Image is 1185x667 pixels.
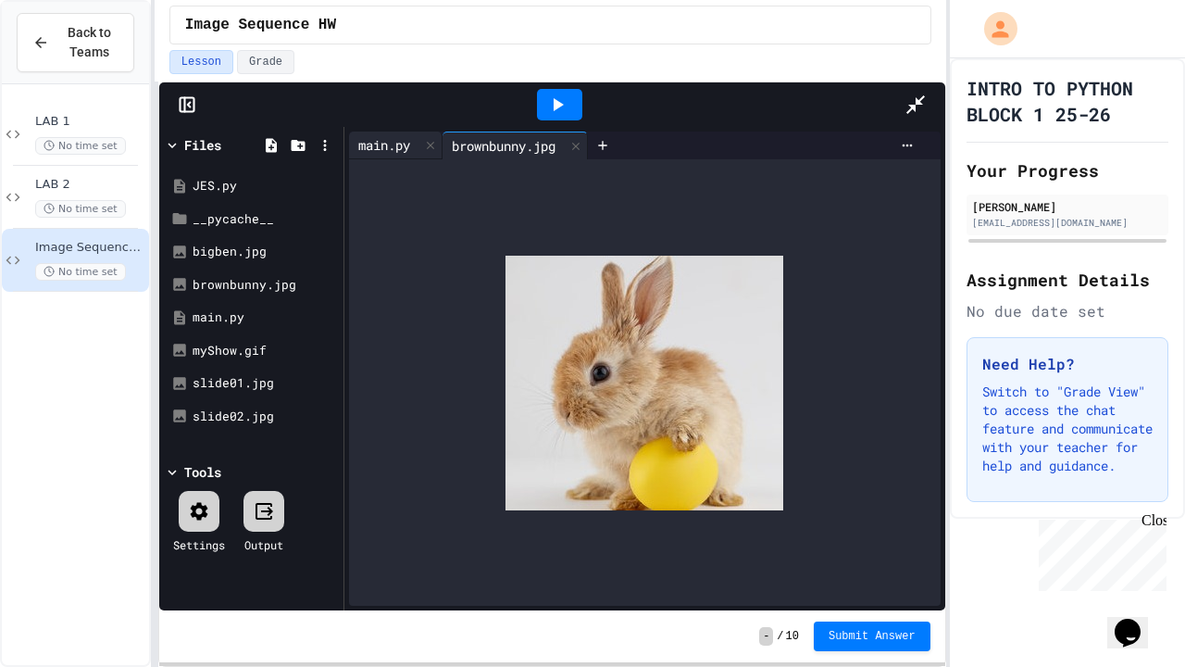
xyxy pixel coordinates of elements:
[982,353,1153,375] h3: Need Help?
[786,629,799,644] span: 10
[829,629,916,644] span: Submit Answer
[35,137,126,155] span: No time set
[972,198,1163,215] div: [PERSON_NAME]
[184,135,221,155] div: Files
[173,536,225,553] div: Settings
[193,177,337,195] div: JES.py
[193,342,337,360] div: myShow.gif
[967,75,1168,127] h1: INTRO TO PYTHON BLOCK 1 25-26
[184,462,221,482] div: Tools
[505,256,783,510] img: 2Q==
[35,114,145,130] span: LAB 1
[193,308,337,327] div: main.py
[35,263,126,281] span: No time set
[185,14,336,36] span: Image Sequence HW
[35,200,126,218] span: No time set
[965,7,1022,50] div: My Account
[1031,512,1166,591] iframe: chat widget
[967,300,1168,322] div: No due date set
[349,132,443,159] div: main.py
[972,216,1163,230] div: [EMAIL_ADDRESS][DOMAIN_NAME]
[244,536,283,553] div: Output
[169,50,233,74] button: Lesson
[60,23,118,62] span: Back to Teams
[193,210,337,229] div: __pycache__
[237,50,294,74] button: Grade
[193,276,337,295] div: brownbunny.jpg
[7,7,128,118] div: Chat with us now!Close
[759,627,773,646] span: -
[982,383,1153,475] p: Switch to "Grade View" to access the chat feature and communicate with your teacher for help and ...
[443,132,588,159] div: brownbunny.jpg
[193,408,337,426] div: slide02.jpg
[17,13,134,72] button: Back to Teams
[35,177,145,193] span: LAB 2
[443,136,565,156] div: brownbunny.jpg
[193,243,337,261] div: bigben.jpg
[814,622,930,651] button: Submit Answer
[967,157,1168,183] h2: Your Progress
[1107,593,1166,648] iframe: chat widget
[967,267,1168,293] h2: Assignment Details
[777,629,783,644] span: /
[35,240,145,256] span: Image Sequence HW
[193,374,337,393] div: slide01.jpg
[349,135,419,155] div: main.py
